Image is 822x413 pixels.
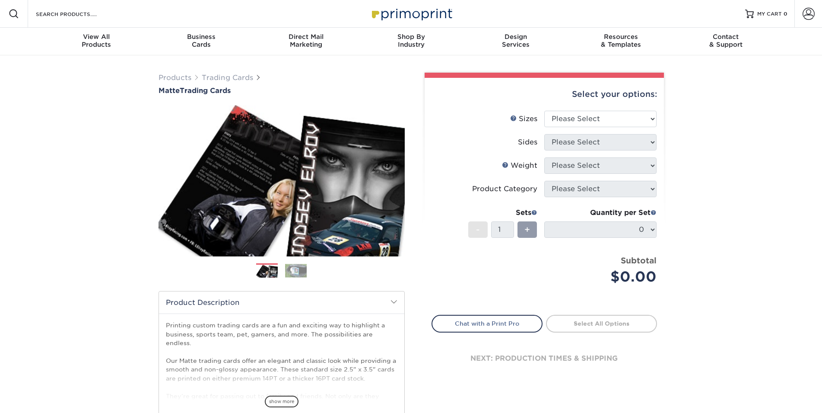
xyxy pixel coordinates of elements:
span: Design [463,33,568,41]
div: & Templates [568,33,673,48]
div: Industry [359,33,463,48]
div: Services [463,33,568,48]
a: Chat with a Print Pro [432,315,543,332]
span: show more [265,396,298,407]
img: Trading Cards 02 [285,264,307,277]
a: Resources& Templates [568,28,673,55]
div: Select your options: [432,78,657,111]
span: Business [149,33,254,41]
div: Sets [468,208,537,218]
h2: Product Description [159,291,404,314]
span: + [524,223,530,236]
div: Marketing [254,33,359,48]
strong: Subtotal [621,256,657,265]
div: Products [44,33,149,48]
input: SEARCH PRODUCTS..... [35,9,119,19]
a: Contact& Support [673,28,778,55]
span: Contact [673,33,778,41]
a: DesignServices [463,28,568,55]
div: Sizes [510,114,537,124]
span: MY CART [757,10,782,18]
a: BusinessCards [149,28,254,55]
a: Select All Options [546,315,657,332]
div: Quantity per Set [544,208,657,218]
span: Resources [568,33,673,41]
a: Direct MailMarketing [254,28,359,55]
img: Matte 01 [159,96,405,266]
img: Trading Cards 01 [256,264,278,279]
span: View All [44,33,149,41]
a: Products [159,74,191,82]
a: Trading Cards [202,74,253,82]
img: Primoprint [368,4,454,23]
div: $0.00 [551,266,657,287]
h1: Trading Cards [159,86,405,95]
div: Cards [149,33,254,48]
a: MatteTrading Cards [159,86,405,95]
span: 0 [784,11,787,17]
div: Product Category [472,184,537,194]
div: Sides [518,137,537,147]
a: Shop ByIndustry [359,28,463,55]
span: Direct Mail [254,33,359,41]
div: & Support [673,33,778,48]
a: View AllProducts [44,28,149,55]
span: - [476,223,480,236]
span: Shop By [359,33,463,41]
div: next: production times & shipping [432,333,657,384]
span: Matte [159,86,180,95]
div: Weight [502,160,537,171]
